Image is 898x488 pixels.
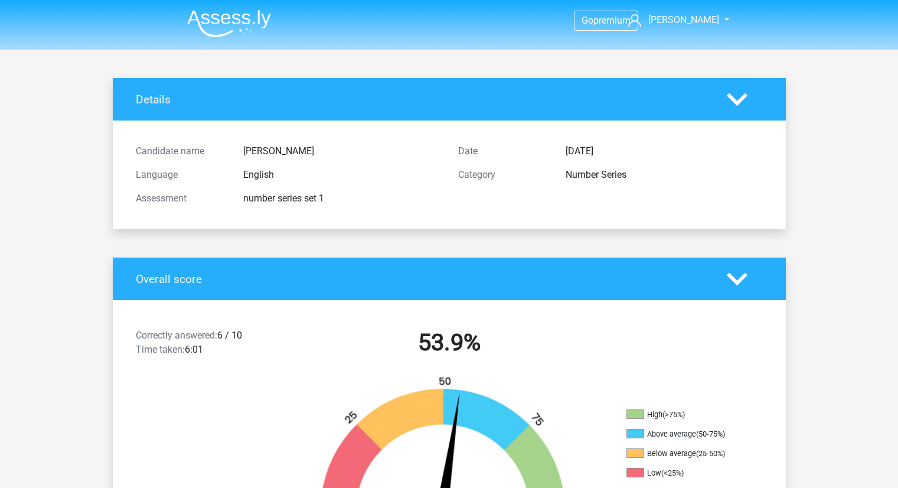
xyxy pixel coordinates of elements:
div: Language [127,168,234,182]
div: (<25%) [661,469,684,477]
div: Candidate name [127,144,234,158]
li: Below average [626,448,744,459]
h4: Details [136,93,709,106]
div: Category [449,168,557,182]
li: Low [626,468,744,479]
div: [DATE] [557,144,772,158]
div: Assessment [127,191,234,206]
h2: 53.9% [297,328,602,357]
span: Go [582,15,593,26]
h4: Overall score [136,272,709,286]
div: Number Series [557,168,772,182]
span: Correctly answered: [136,330,217,341]
span: Time taken: [136,344,185,355]
div: number series set 1 [234,191,449,206]
a: [PERSON_NAME] [623,13,720,27]
div: English [234,168,449,182]
div: (>75%) [662,410,685,419]
span: premium [593,15,631,26]
img: Assessly [187,9,271,37]
div: 6 / 10 6:01 [127,328,288,362]
div: [PERSON_NAME] [234,144,449,158]
span: [PERSON_NAME] [648,14,719,25]
a: Gopremium [574,12,638,28]
div: (25-50%) [696,449,725,458]
li: Above average [626,429,744,440]
div: (50-75%) [696,430,725,438]
div: Date [449,144,557,158]
li: High [626,409,744,420]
